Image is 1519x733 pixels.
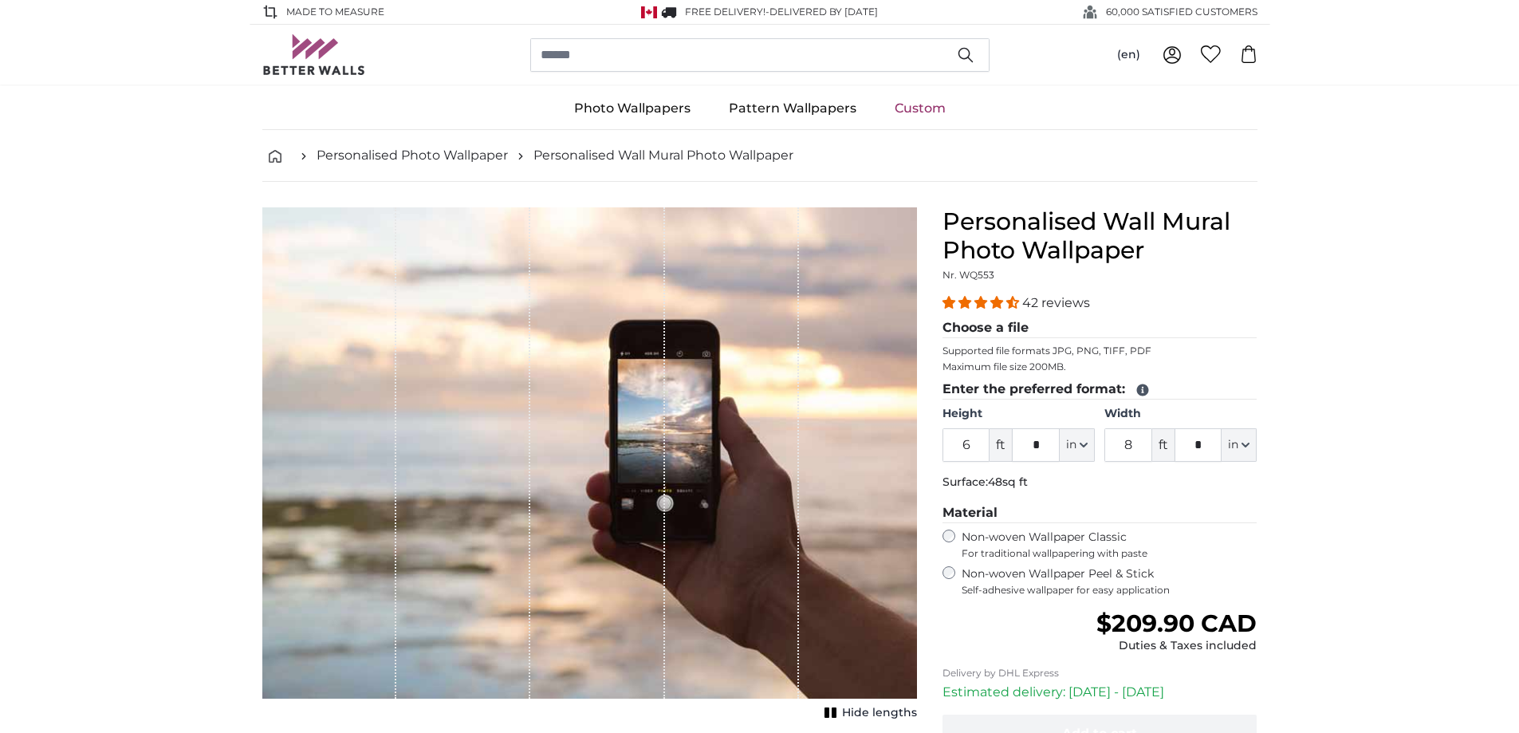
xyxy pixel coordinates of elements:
[942,318,1257,338] legend: Choose a file
[710,88,876,129] a: Pattern Wallpapers
[262,130,1257,182] nav: breadcrumbs
[820,702,917,724] button: Hide lengths
[962,547,1257,560] span: For traditional wallpapering with paste
[1096,609,1257,638] span: $209.90 CAD
[1104,406,1257,422] label: Width
[1060,428,1095,462] button: in
[942,295,1022,310] span: 4.38 stars
[1106,5,1257,19] span: 60,000 SATISFIED CUSTOMERS
[262,207,917,724] div: 1 of 1
[942,345,1257,357] p: Supported file formats JPG, PNG, TIFF, PDF
[1066,437,1076,453] span: in
[942,269,994,281] span: Nr. WQ553
[765,6,878,18] span: -
[942,667,1257,680] p: Delivery by DHL Express
[685,6,765,18] span: FREE delivery!
[942,207,1257,265] h1: Personalised Wall Mural Photo Wallpaper
[317,146,508,165] a: Personalised Photo Wallpaper
[1152,428,1175,462] span: ft
[962,584,1257,597] span: Self-adhesive wallpaper for easy application
[1096,638,1257,654] div: Duties & Taxes included
[988,475,1028,489] span: 48sq ft
[842,705,917,721] span: Hide lengths
[286,5,384,19] span: Made to Measure
[942,503,1257,523] legend: Material
[942,380,1257,400] legend: Enter the preferred format:
[962,530,1257,560] label: Non-woven Wallpaper Classic
[1228,437,1238,453] span: in
[962,566,1257,597] label: Non-woven Wallpaper Peel & Stick
[876,88,965,129] a: Custom
[641,6,657,18] img: Canada
[990,428,1012,462] span: ft
[769,6,878,18] span: Delivered by [DATE]
[533,146,793,165] a: Personalised Wall Mural Photo Wallpaper
[1104,41,1153,69] button: (en)
[942,475,1257,491] p: Surface:
[1022,295,1090,310] span: 42 reviews
[1222,428,1257,462] button: in
[942,406,1095,422] label: Height
[942,361,1257,373] p: Maximum file size 200MB.
[262,34,366,75] img: Betterwalls
[942,683,1257,702] p: Estimated delivery: [DATE] - [DATE]
[555,88,710,129] a: Photo Wallpapers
